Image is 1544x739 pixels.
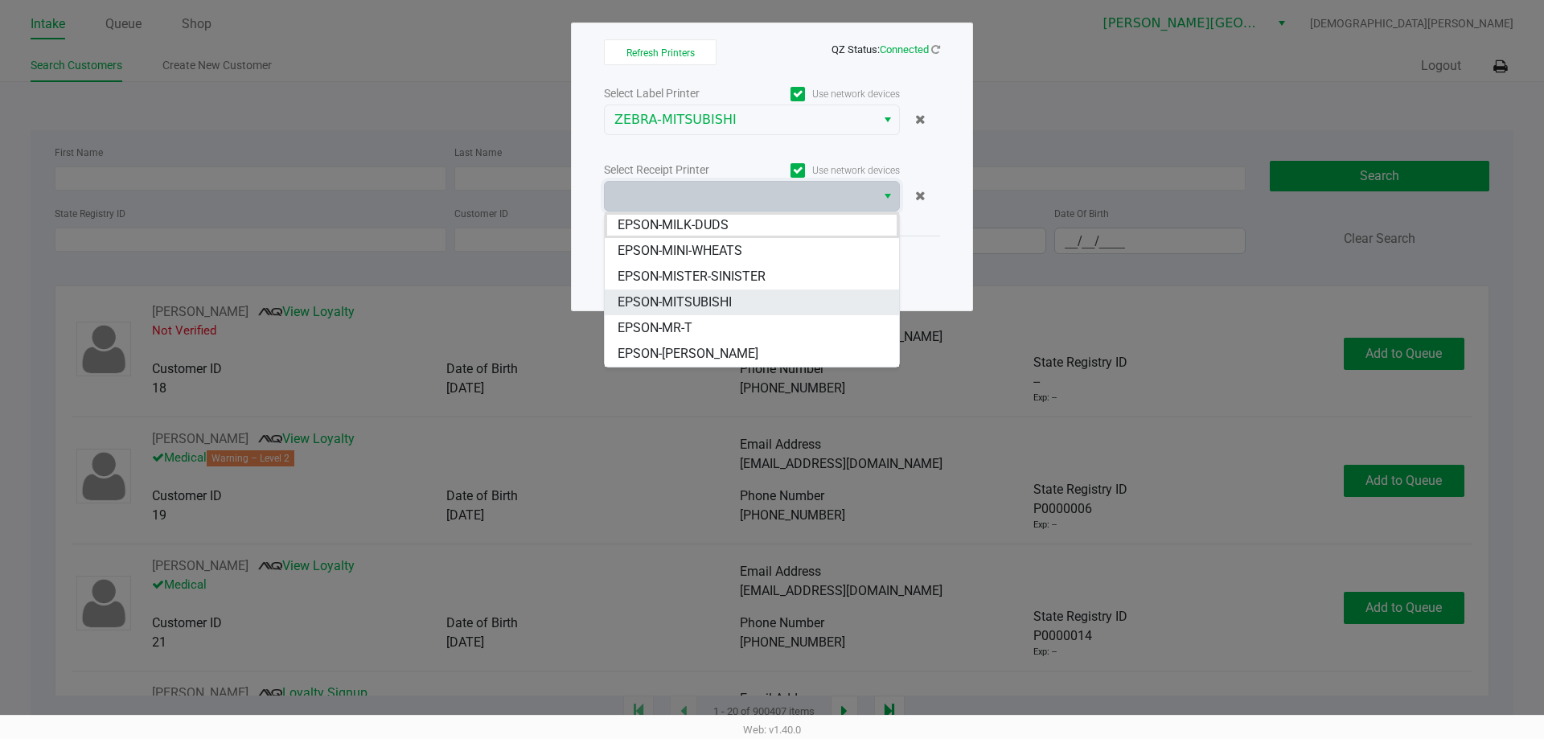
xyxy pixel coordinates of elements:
[618,216,729,235] span: EPSON-MILK-DUDS
[626,47,695,59] span: Refresh Printers
[618,267,766,286] span: EPSON-MISTER-SINISTER
[614,110,866,129] span: ZEBRA-MITSUBISHI
[618,318,692,338] span: EPSON-MR-T
[604,85,752,102] div: Select Label Printer
[876,182,899,211] button: Select
[752,163,900,178] label: Use network devices
[876,105,899,134] button: Select
[752,87,900,101] label: Use network devices
[604,162,752,179] div: Select Receipt Printer
[832,43,940,55] span: QZ Status:
[618,241,742,261] span: EPSON-MINI-WHEATS
[618,293,732,312] span: EPSON-MITSUBISHI
[618,344,758,363] span: EPSON-[PERSON_NAME]
[604,39,717,65] button: Refresh Printers
[743,724,801,736] span: Web: v1.40.0
[880,43,929,55] span: Connected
